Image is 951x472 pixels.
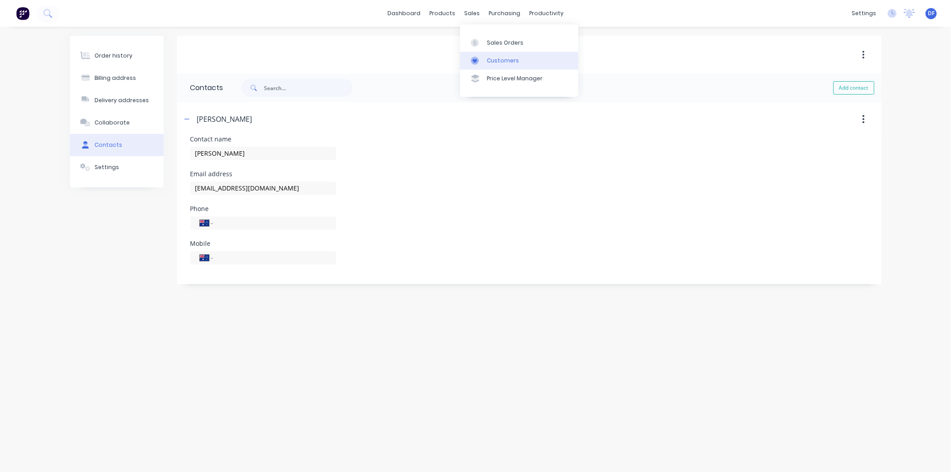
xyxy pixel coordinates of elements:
[425,7,460,20] div: products
[190,206,336,212] div: Phone
[264,79,353,97] input: Search...
[70,134,164,156] button: Contacts
[847,7,881,20] div: settings
[95,119,130,127] div: Collaborate
[70,67,164,89] button: Billing address
[95,141,122,149] div: Contacts
[177,74,223,102] div: Contacts
[190,240,336,247] div: Mobile
[487,39,523,47] div: Sales Orders
[190,171,336,177] div: Email address
[190,136,336,142] div: Contact name
[70,112,164,134] button: Collaborate
[95,74,136,82] div: Billing address
[928,9,935,17] span: DF
[197,114,252,124] div: [PERSON_NAME]
[70,89,164,112] button: Delivery addresses
[70,156,164,178] button: Settings
[95,96,149,104] div: Delivery addresses
[95,163,119,171] div: Settings
[487,57,519,65] div: Customers
[460,7,484,20] div: sales
[525,7,568,20] div: productivity
[460,52,578,70] a: Customers
[460,70,578,87] a: Price Level Manager
[95,52,132,60] div: Order history
[487,75,543,83] div: Price Level Manager
[484,7,525,20] div: purchasing
[16,7,29,20] img: Factory
[460,33,578,51] a: Sales Orders
[70,45,164,67] button: Order history
[383,7,425,20] a: dashboard
[833,81,874,95] button: Add contact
